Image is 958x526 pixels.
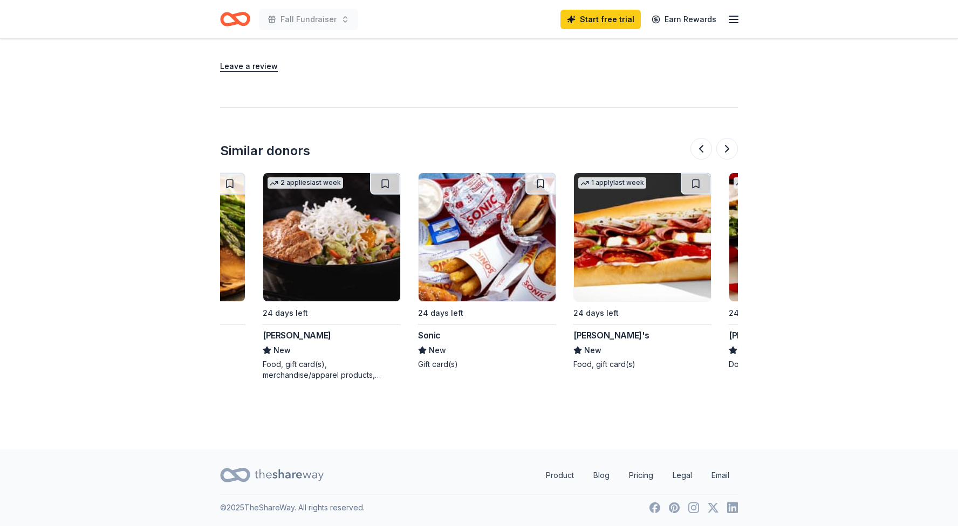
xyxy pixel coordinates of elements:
a: Blog [585,465,618,486]
a: Image for P.F. Chang's2 applieslast week24 days left[PERSON_NAME]NewFood, gift card(s), merchandi... [263,172,401,380]
div: 24 days left [573,307,619,320]
a: Start free trial [560,10,641,29]
button: Leave a review [220,60,278,73]
div: Donation depends on request [729,359,867,370]
div: Food, gift card(s), merchandise/apparel products, cookware products [263,359,401,380]
a: Image for Jimmy John's1 applylast week24 days left[PERSON_NAME]'sNewFood, gift card(s) [573,172,711,370]
a: Product [537,465,583,486]
div: Gift card(s) [418,359,556,370]
div: 24 days left [729,307,774,320]
nav: quick links [537,465,738,486]
div: [PERSON_NAME] [263,329,331,342]
span: New [584,344,601,357]
div: Food, gift card(s) [573,359,711,370]
img: Image for Jimmy John's [574,173,711,301]
span: New [273,344,291,357]
div: Similar donors [220,142,310,160]
a: Earn Rewards [645,10,723,29]
a: Home [220,6,250,32]
a: Image for Ruth's Chris Steak House2 applieslast week24 days left[PERSON_NAME] HouseNewDonation de... [729,172,867,370]
img: Image for Ruth's Chris Steak House [729,173,866,301]
div: 2 applies last week [268,177,343,189]
div: 1 apply last week [578,177,646,189]
a: Legal [664,465,701,486]
a: Pricing [620,465,662,486]
div: 2 applies last week [734,177,809,189]
div: [PERSON_NAME]'s [573,329,649,342]
img: Image for P.F. Chang's [263,173,400,301]
p: © 2025 TheShareWay. All rights reserved. [220,501,365,514]
div: 24 days left [263,307,308,320]
span: Fall Fundraiser [280,13,337,26]
a: Image for Sonic 24 days leftSonicNewGift card(s) [418,172,556,370]
img: Image for Sonic [419,173,556,301]
a: Email [703,465,738,486]
span: New [429,344,446,357]
button: Fall Fundraiser [259,9,358,30]
div: [PERSON_NAME] House [729,329,825,342]
div: 24 days left [418,307,463,320]
div: Sonic [418,329,441,342]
